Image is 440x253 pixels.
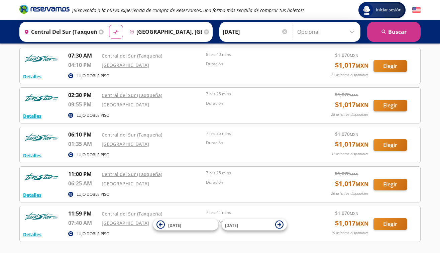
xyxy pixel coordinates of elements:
p: 31 asientos disponibles [331,151,368,157]
button: Elegir [373,60,407,72]
p: 8 hrs 40 mins [206,52,307,58]
button: Buscar [367,22,421,42]
a: [GEOGRAPHIC_DATA] [102,101,149,108]
p: LUJO DOBLE PISO [77,73,109,79]
small: MXN [350,53,358,58]
button: Detalles [23,73,41,80]
img: RESERVAMOS [23,170,60,183]
button: Elegir [373,179,407,190]
em: ¡Bienvenido a la nueva experiencia de compra de Reservamos, una forma más sencilla de comprar tus... [72,7,304,13]
a: Central del Sur (Taxqueña) [102,132,162,138]
p: 06:25 AM [68,179,98,187]
small: MXN [350,211,358,216]
p: LUJO DOBLE PISO [77,152,109,158]
p: 06:10 PM [68,131,98,139]
p: 07:40 AM [68,219,98,227]
button: Detalles [23,231,41,238]
button: [DATE] [222,219,287,231]
span: $ 1,070 [335,91,358,98]
p: LUJO DOBLE PISO [77,112,109,118]
a: Brand Logo [19,4,70,16]
a: [GEOGRAPHIC_DATA] [102,220,149,226]
input: Elegir Fecha [223,23,288,40]
a: [GEOGRAPHIC_DATA] [102,141,149,147]
img: RESERVAMOS [23,91,60,104]
p: 7 hrs 25 mins [206,170,307,176]
img: RESERVAMOS [23,209,60,223]
small: MXN [355,62,368,69]
img: RESERVAMOS [23,131,60,144]
p: Duración [206,61,307,67]
span: [DATE] [168,222,181,228]
p: 26 asientos disponibles [331,191,368,196]
input: Buscar Origen [21,23,97,40]
a: [GEOGRAPHIC_DATA] [102,180,149,187]
a: Central del Sur (Taxqueña) [102,171,162,177]
a: Central del Sur (Taxqueña) [102,92,162,98]
button: Detalles [23,152,41,159]
button: [DATE] [153,219,218,231]
p: 28 asientos disponibles [331,112,368,117]
p: LUJO DOBLE PISO [77,231,109,237]
span: $ 1,070 [335,52,358,59]
a: [GEOGRAPHIC_DATA] [102,62,149,68]
button: Detalles [23,191,41,198]
span: $ 1,017 [335,218,368,228]
small: MXN [350,171,358,176]
a: Central del Sur (Taxqueña) [102,53,162,59]
span: $ 1,070 [335,209,358,217]
button: English [412,6,421,14]
p: 02:30 PM [68,91,98,99]
p: 21 asientos disponibles [331,72,368,78]
p: 7 hrs 41 mins [206,209,307,216]
button: Elegir [373,139,407,151]
button: Elegir [373,218,407,230]
span: [DATE] [225,222,238,228]
span: $ 1,070 [335,170,358,177]
span: $ 1,017 [335,139,368,149]
p: Duración [206,100,307,106]
input: Buscar Destino [127,23,202,40]
small: MXN [350,132,358,137]
p: 7 hrs 25 mins [206,131,307,137]
small: MXN [355,141,368,148]
span: $ 1,017 [335,60,368,70]
p: Duración [206,179,307,185]
button: Elegir [373,100,407,111]
i: Brand Logo [19,4,70,14]
p: 07:30 AM [68,52,98,60]
p: 19 asientos disponibles [331,230,368,236]
input: Opcional [297,23,357,40]
small: MXN [350,92,358,97]
span: $ 1,070 [335,131,358,138]
p: 09:55 PM [68,100,98,108]
span: $ 1,017 [335,179,368,189]
p: 11:59 PM [68,209,98,218]
p: 11:00 PM [68,170,98,178]
span: $ 1,017 [335,100,368,110]
img: RESERVAMOS [23,52,60,65]
p: 01:35 AM [68,140,98,148]
button: Detalles [23,112,41,119]
small: MXN [355,220,368,227]
p: LUJO DOBLE PISO [77,191,109,197]
small: MXN [355,101,368,109]
p: 7 hrs 25 mins [206,91,307,97]
a: Central del Sur (Taxqueña) [102,210,162,217]
small: MXN [355,180,368,188]
span: Iniciar sesión [373,7,404,13]
p: Duración [206,140,307,146]
p: 04:10 PM [68,61,98,69]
